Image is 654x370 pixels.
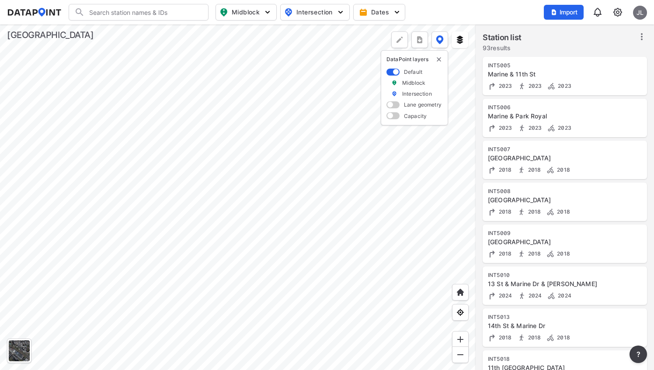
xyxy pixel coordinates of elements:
[488,104,622,111] div: INT5006
[456,308,465,317] img: zeq5HYn9AnE9l6UmnFLPAAAAAElFTkSuQmCC
[402,79,425,86] label: Midblock
[547,124,556,132] img: Bicycle count
[386,56,442,63] p: DataPoint layers
[488,146,622,153] div: INT5007
[633,6,647,20] div: JL
[488,230,622,237] div: INT5009
[7,339,31,363] div: Toggle basemap
[488,166,497,174] img: Turning count
[497,124,512,131] span: 2023
[488,249,497,258] img: Turning count
[284,7,344,17] span: Intersection
[263,8,272,17] img: 5YPKRKmlfpI5mqlR8AD95paCi+0kK1fRFDJSaMmawlwaeJcJwk9O2fotCW5ve9gAAAAASUVORK5CYII=
[526,83,542,89] span: 2023
[488,333,497,342] img: Turning count
[404,68,422,76] label: Default
[283,7,294,17] img: map_pin_int.54838e6b.svg
[555,208,570,215] span: 2018
[219,7,271,17] span: Midblock
[488,112,622,121] div: Marine & Park Royal
[393,8,401,17] img: 5YPKRKmlfpI5mqlR8AD95paCi+0kK1fRFDJSaMmawlwaeJcJwk9O2fotCW5ve9gAAAAASUVORK5CYII=
[546,333,555,342] img: Bicycle count
[488,188,622,195] div: INT5008
[497,166,512,173] span: 2018
[435,56,442,63] button: delete
[526,292,542,299] span: 2024
[216,4,277,21] button: Midblock
[431,31,448,48] button: DataPoint layers
[526,166,541,173] span: 2018
[435,56,442,63] img: close-external-leyer.3061a1c7.svg
[518,124,526,132] img: Pedestrian count
[404,101,442,108] label: Lane geometry
[517,333,526,342] img: Pedestrian count
[555,334,570,341] span: 2018
[488,322,622,330] div: 14th St & Marine Dr
[488,272,622,279] div: INT5010
[452,331,469,348] div: Zoom in
[219,7,229,17] img: map_pin_mid.602f9df1.svg
[497,250,512,257] span: 2018
[556,83,571,89] span: 2023
[452,31,468,48] button: External layers
[526,208,541,215] span: 2018
[488,207,497,216] img: Turning count
[456,335,465,344] img: ZvzfEJKXnyWIrJytrsY285QMwk63cM6Drc+sIAAAAASUVORK5CYII=
[452,284,469,301] div: Home
[391,79,397,86] img: marker_Midblock.5ba75e30.svg
[488,196,622,204] div: Marine Dr & Park Royal West
[546,166,555,174] img: Bicycle count
[411,31,428,48] button: more
[280,4,350,21] button: Intersection
[456,35,464,44] img: layers.ee07997e.svg
[7,29,94,41] div: [GEOGRAPHIC_DATA]
[550,9,557,16] img: file_add.62c1e8a2.svg
[395,35,404,44] img: +Dz8AAAAASUVORK5CYII=
[391,90,397,97] img: marker_Intersection.6861001b.svg
[497,334,512,341] span: 2018
[483,31,522,44] label: Station list
[612,7,623,17] img: cids17cp3yIFEOpj3V8A9qJSH103uA521RftCD4eeui4ksIb+krbm5XvIjxD52OS6NWLn9gAAAAAElFTkSuQmCC
[336,8,345,17] img: 5YPKRKmlfpI5mqlR8AD95paCi+0kK1fRFDJSaMmawlwaeJcJwk9O2fotCW5ve9gAAAAASUVORK5CYII=
[488,314,622,321] div: INT5013
[630,346,647,363] button: more
[555,166,570,173] span: 2018
[517,207,526,216] img: Pedestrian count
[436,35,444,44] img: data-point-layers.37681fc9.svg
[488,238,622,246] div: 14th St & Bellevue Ave
[452,304,469,321] div: View my location
[391,31,408,48] div: Polygon tool
[497,208,512,215] span: 2018
[488,154,622,163] div: 13th St & Bellevue Ave
[556,292,571,299] span: 2024
[547,291,556,300] img: Bicycle count
[452,346,469,363] div: Zoom out
[555,250,570,257] span: 2018
[526,334,541,341] span: 2018
[546,207,555,216] img: Bicycle count
[518,82,526,90] img: Pedestrian count
[635,349,642,360] span: ?
[456,288,465,297] img: +XpAUvaXAN7GudzAAAAAElFTkSuQmCC
[488,291,497,300] img: Turning count
[85,5,203,19] input: Search
[488,82,497,90] img: Turning count
[518,291,526,300] img: Pedestrian count
[517,166,526,174] img: Pedestrian count
[517,249,526,258] img: Pedestrian count
[456,350,465,359] img: MAAAAAElFTkSuQmCC
[546,249,555,258] img: Bicycle count
[353,4,405,21] button: Dates
[526,124,542,131] span: 2023
[402,90,432,97] label: Intersection
[488,70,622,79] div: Marine & 11th St
[544,8,588,16] a: Import
[415,35,424,44] img: xqJnZQTG2JQi0x5lvmkeSNbbgIiQD62bqHG8IfrOzanD0FsRdYrij6fAAAAAElFTkSuQmCC
[7,8,62,17] img: dataPointLogo.9353c09d.svg
[361,8,400,17] span: Dates
[488,62,622,69] div: INT5005
[497,83,512,89] span: 2023
[544,5,584,20] button: Import
[549,8,578,17] span: Import
[488,280,622,288] div: 13 St & Marine Dr & Keith Rd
